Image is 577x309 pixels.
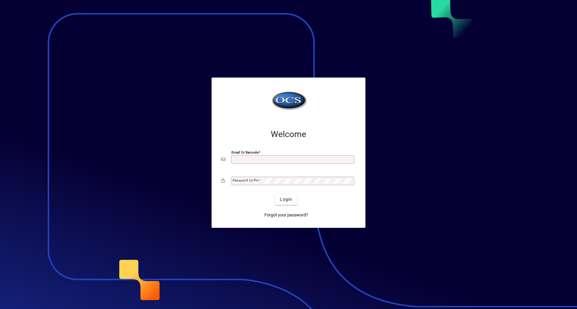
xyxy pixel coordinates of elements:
[264,212,308,218] span: Forgot your password?
[275,194,297,205] button: Login
[221,129,356,139] h2: Welcome
[233,178,258,182] mat-label: Password or Pin
[280,196,292,203] span: Login
[231,150,258,154] mat-label: Email or Barcode
[262,210,310,221] a: Forgot your password?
